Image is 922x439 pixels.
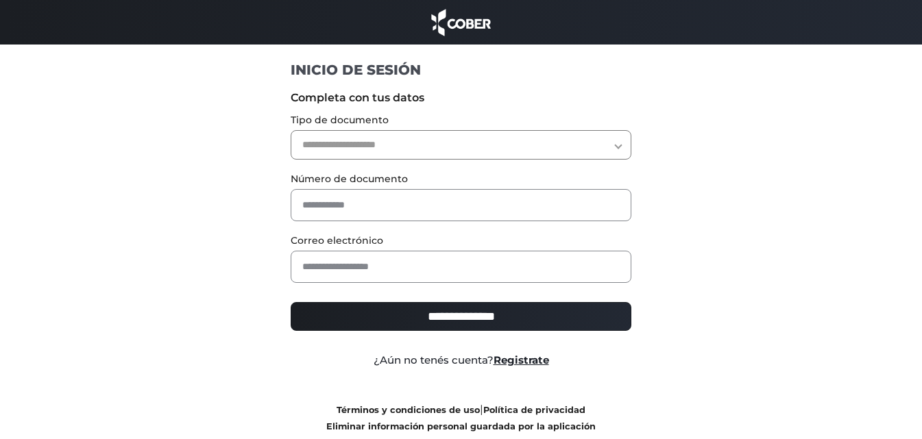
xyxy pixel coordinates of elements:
[291,172,631,186] label: Número de documento
[326,421,596,431] a: Eliminar información personal guardada por la aplicación
[291,90,631,106] label: Completa con tus datos
[291,234,631,248] label: Correo electrónico
[280,353,642,368] div: ¿Aún no tenés cuenta?
[483,405,585,415] a: Política de privacidad
[291,113,631,127] label: Tipo de documento
[494,353,549,366] a: Registrate
[280,401,642,434] div: |
[291,61,631,79] h1: INICIO DE SESIÓN
[428,7,495,38] img: cober_marca.png
[337,405,480,415] a: Términos y condiciones de uso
